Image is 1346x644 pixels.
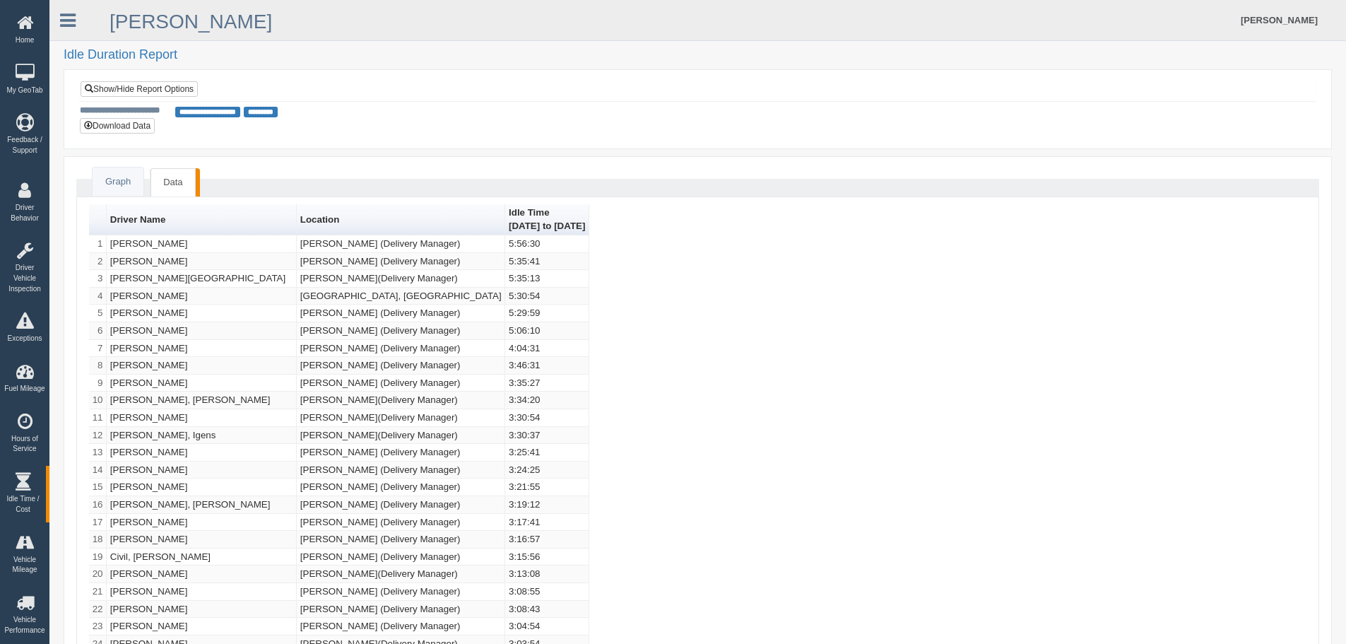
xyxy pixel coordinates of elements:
[81,81,198,97] a: Show/Hide Report Options
[107,549,297,566] td: Civil, [PERSON_NAME]
[297,253,505,271] td: [PERSON_NAME] (Delivery Manager)
[297,514,505,532] td: [PERSON_NAME] (Delivery Manager)
[297,549,505,566] td: [PERSON_NAME] (Delivery Manager)
[505,392,589,409] td: 3:34:20
[89,496,107,514] td: 16
[505,566,589,583] td: 3:13:08
[89,288,107,305] td: 4
[107,409,297,427] td: [PERSON_NAME]
[107,479,297,496] td: [PERSON_NAME]
[505,235,589,253] td: 5:56:30
[505,618,589,636] td: 3:04:54
[505,253,589,271] td: 5:35:41
[89,270,107,288] td: 3
[297,462,505,479] td: [PERSON_NAME] (Delivery Manager)
[89,601,107,619] td: 22
[297,427,505,445] td: [PERSON_NAME](Delivery Manager)
[89,514,107,532] td: 17
[107,340,297,358] td: [PERSON_NAME]
[107,288,297,305] td: [PERSON_NAME]
[89,427,107,445] td: 12
[297,305,505,322] td: [PERSON_NAME] (Delivery Manager)
[505,322,589,340] td: 5:06:10
[107,375,297,392] td: [PERSON_NAME]
[89,549,107,566] td: 19
[297,288,505,305] td: [GEOGRAPHIC_DATA], [GEOGRAPHIC_DATA]
[297,583,505,601] td: [PERSON_NAME] (Delivery Manager)
[89,531,107,549] td: 18
[505,427,589,445] td: 3:30:37
[80,118,155,134] button: Download Data
[107,514,297,532] td: [PERSON_NAME]
[89,322,107,340] td: 6
[505,340,589,358] td: 4:04:31
[107,531,297,549] td: [PERSON_NAME]
[505,601,589,619] td: 3:08:43
[107,253,297,271] td: [PERSON_NAME]
[505,514,589,532] td: 3:17:41
[505,444,589,462] td: 3:25:41
[505,496,589,514] td: 3:19:12
[107,305,297,322] td: [PERSON_NAME]
[89,583,107,601] td: 21
[297,357,505,375] td: [PERSON_NAME] (Delivery Manager)
[93,168,143,197] a: Graph
[107,618,297,636] td: [PERSON_NAME]
[297,270,505,288] td: [PERSON_NAME](Delivery Manager)
[505,479,589,496] td: 3:21:55
[107,204,297,235] th: Sort column
[89,444,107,462] td: 13
[107,583,297,601] td: [PERSON_NAME]
[110,11,272,33] a: [PERSON_NAME]
[107,392,297,409] td: [PERSON_NAME], [PERSON_NAME]
[505,583,589,601] td: 3:08:55
[297,375,505,392] td: [PERSON_NAME] (Delivery Manager)
[297,204,505,235] th: Sort column
[107,496,297,514] td: [PERSON_NAME], [PERSON_NAME]
[89,566,107,583] td: 20
[505,357,589,375] td: 3:46:31
[107,357,297,375] td: [PERSON_NAME]
[89,253,107,271] td: 2
[89,375,107,392] td: 9
[107,601,297,619] td: [PERSON_NAME]
[89,479,107,496] td: 15
[297,322,505,340] td: [PERSON_NAME] (Delivery Manager)
[89,340,107,358] td: 7
[505,409,589,427] td: 3:30:54
[89,618,107,636] td: 23
[89,392,107,409] td: 10
[505,531,589,549] td: 3:16:57
[297,601,505,619] td: [PERSON_NAME] (Delivery Manager)
[297,496,505,514] td: [PERSON_NAME] (Delivery Manager)
[505,204,589,235] th: Sort column
[297,479,505,496] td: [PERSON_NAME] (Delivery Manager)
[505,270,589,288] td: 5:35:13
[297,618,505,636] td: [PERSON_NAME] (Delivery Manager)
[150,168,195,197] a: Data
[107,322,297,340] td: [PERSON_NAME]
[107,235,297,253] td: [PERSON_NAME]
[89,235,107,253] td: 1
[107,270,297,288] td: [PERSON_NAME][GEOGRAPHIC_DATA]
[297,444,505,462] td: [PERSON_NAME] (Delivery Manager)
[107,444,297,462] td: [PERSON_NAME]
[89,409,107,427] td: 11
[505,288,589,305] td: 5:30:54
[297,392,505,409] td: [PERSON_NAME](Delivery Manager)
[107,566,297,583] td: [PERSON_NAME]
[89,357,107,375] td: 8
[297,340,505,358] td: [PERSON_NAME] (Delivery Manager)
[107,427,297,445] td: [PERSON_NAME], Igens
[505,549,589,566] td: 3:15:56
[297,409,505,427] td: [PERSON_NAME](Delivery Manager)
[107,462,297,479] td: [PERSON_NAME]
[297,531,505,549] td: [PERSON_NAME] (Delivery Manager)
[505,375,589,392] td: 3:35:27
[505,462,589,479] td: 3:24:25
[89,305,107,322] td: 5
[297,235,505,253] td: [PERSON_NAME] (Delivery Manager)
[297,566,505,583] td: [PERSON_NAME](Delivery Manager)
[505,305,589,322] td: 5:29:59
[89,462,107,479] td: 14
